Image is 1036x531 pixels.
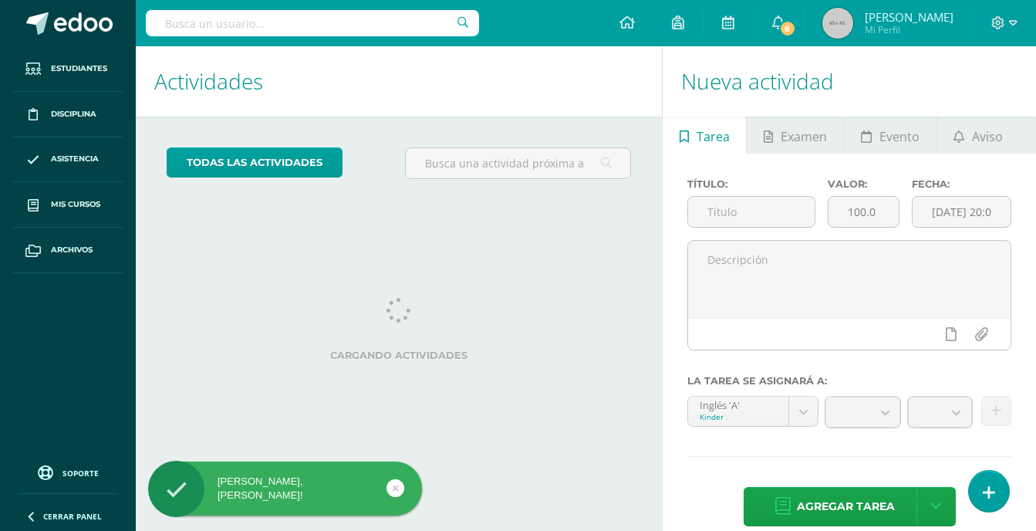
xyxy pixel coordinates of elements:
[828,197,899,227] input: Puntos máximos
[688,397,818,426] a: Inglés 'A'Kinder .
[797,488,895,526] span: Agregar tarea
[913,197,1011,227] input: Fecha de entrega
[12,92,123,137] a: Disciplina
[12,137,123,183] a: Asistencia
[972,118,1003,155] span: Aviso
[865,9,953,25] span: [PERSON_NAME]
[697,118,730,155] span: Tarea
[51,108,96,120] span: Disciplina
[663,117,746,154] a: Tarea
[12,228,123,273] a: Archivos
[51,63,107,75] span: Estudiantes
[822,8,853,39] img: 45x45
[778,20,795,37] span: 8
[828,178,899,190] label: Valor:
[19,462,117,482] a: Soporte
[912,178,1011,190] label: Fecha:
[781,118,827,155] span: Examen
[12,182,123,228] a: Mis cursos
[879,118,920,155] span: Evento
[700,411,777,422] div: Kinder .
[700,397,777,411] div: Inglés 'A'
[62,468,99,479] span: Soporte
[146,10,479,36] input: Busca un usuario...
[865,23,953,36] span: Mi Perfil
[406,148,630,178] input: Busca una actividad próxima aquí...
[51,153,99,165] span: Asistencia
[937,117,1020,154] a: Aviso
[167,147,343,178] a: todas las Actividades
[12,46,123,92] a: Estudiantes
[687,178,815,190] label: Título:
[681,46,1017,117] h1: Nueva actividad
[148,475,422,502] div: [PERSON_NAME], [PERSON_NAME]!
[844,117,936,154] a: Evento
[43,511,102,522] span: Cerrar panel
[51,244,93,256] span: Archivos
[51,198,100,211] span: Mis cursos
[747,117,843,154] a: Examen
[687,375,1011,387] label: La tarea se asignará a:
[167,350,631,361] label: Cargando actividades
[688,197,815,227] input: Título
[154,46,643,117] h1: Actividades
